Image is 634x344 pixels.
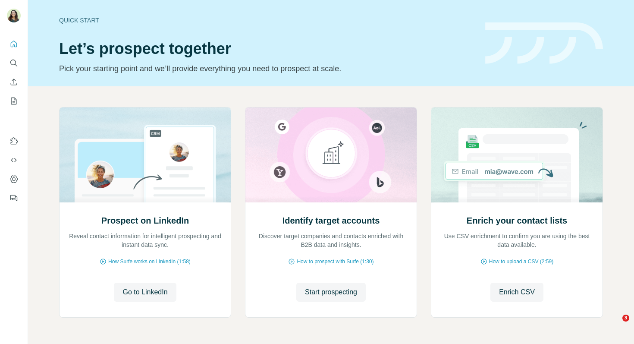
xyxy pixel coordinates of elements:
button: Enrich CSV [490,283,543,302]
img: Identify target accounts [245,107,417,202]
h1: Let’s prospect together [59,40,475,57]
button: Start prospecting [296,283,366,302]
button: Go to LinkedIn [114,283,176,302]
img: Prospect on LinkedIn [59,107,231,202]
button: Use Surfe on LinkedIn [7,133,21,149]
button: Quick start [7,36,21,52]
button: My lists [7,93,21,109]
span: 3 [622,315,629,322]
img: Avatar [7,9,21,22]
button: Enrich CSV [7,74,21,90]
iframe: Intercom live chat [605,315,625,335]
h2: Prospect on LinkedIn [101,215,189,227]
span: Enrich CSV [499,287,535,297]
button: Feedback [7,190,21,206]
img: Enrich your contact lists [431,107,603,202]
p: Use CSV enrichment to confirm you are using the best data available. [440,232,594,249]
button: Dashboard [7,171,21,187]
p: Pick your starting point and we’ll provide everything you need to prospect at scale. [59,63,475,75]
img: banner [485,22,603,64]
h2: Enrich your contact lists [467,215,567,227]
button: Search [7,55,21,71]
span: Start prospecting [305,287,357,297]
button: Use Surfe API [7,152,21,168]
p: Discover target companies and contacts enriched with B2B data and insights. [254,232,408,249]
h2: Identify target accounts [282,215,380,227]
span: How to upload a CSV (2:59) [489,258,553,265]
span: How Surfe works on LinkedIn (1:58) [108,258,191,265]
div: Quick start [59,16,475,25]
p: Reveal contact information for intelligent prospecting and instant data sync. [68,232,222,249]
span: How to prospect with Surfe (1:30) [297,258,373,265]
span: Go to LinkedIn [122,287,167,297]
